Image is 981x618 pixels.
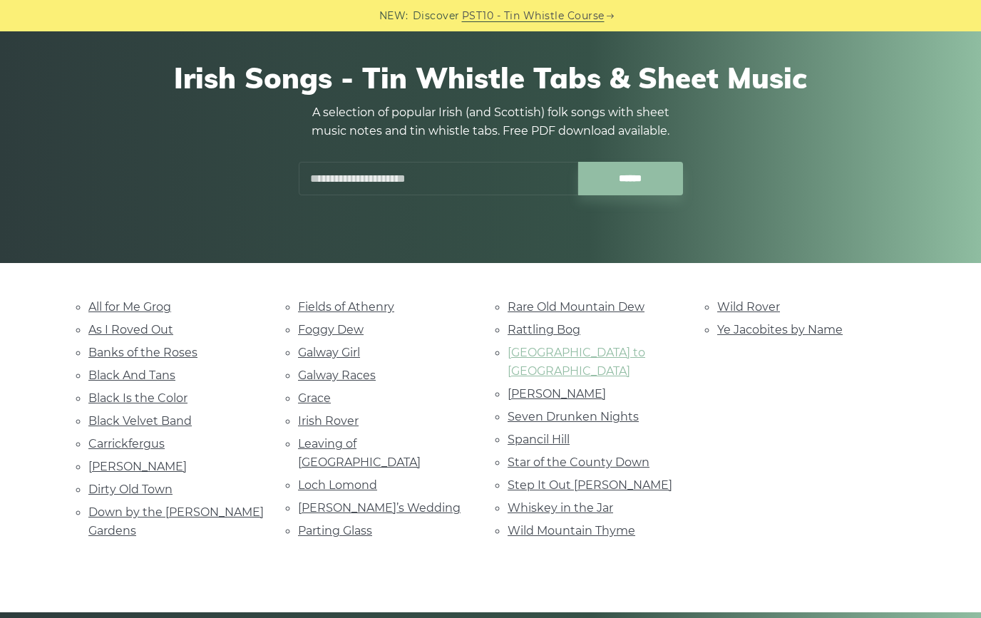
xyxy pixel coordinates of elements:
h1: Irish Songs - Tin Whistle Tabs & Sheet Music [88,61,893,95]
a: Seven Drunken Nights [508,410,639,423]
a: Fields of Athenry [298,300,394,314]
a: Step It Out [PERSON_NAME] [508,478,672,492]
a: Grace [298,391,331,405]
a: Parting Glass [298,524,372,537]
a: Dirty Old Town [88,483,173,496]
a: Irish Rover [298,414,359,428]
a: Spancil Hill [508,433,570,446]
a: Galway Races [298,369,376,382]
a: As I Roved Out [88,323,173,336]
span: NEW: [379,8,409,24]
a: Wild Mountain Thyme [508,524,635,537]
a: Black And Tans [88,369,175,382]
a: Ye Jacobites by Name [717,323,843,336]
span: Discover [413,8,460,24]
a: Foggy Dew [298,323,364,336]
a: Carrickfergus [88,437,165,450]
a: [PERSON_NAME] [88,460,187,473]
a: Rattling Bog [508,323,580,336]
a: Rare Old Mountain Dew [508,300,644,314]
p: A selection of popular Irish (and Scottish) folk songs with sheet music notes and tin whistle tab... [298,103,683,140]
a: Black Is the Color [88,391,188,405]
a: Galway Girl [298,346,360,359]
a: Black Velvet Band [88,414,192,428]
a: Loch Lomond [298,478,377,492]
a: Star of the County Down [508,455,649,469]
a: [PERSON_NAME]’s Wedding [298,501,461,515]
a: Whiskey in the Jar [508,501,613,515]
a: Leaving of [GEOGRAPHIC_DATA] [298,437,421,469]
a: [PERSON_NAME] [508,387,606,401]
a: Wild Rover [717,300,780,314]
a: Down by the [PERSON_NAME] Gardens [88,505,264,537]
a: PST10 - Tin Whistle Course [462,8,605,24]
a: All for Me Grog [88,300,171,314]
a: Banks of the Roses [88,346,197,359]
a: [GEOGRAPHIC_DATA] to [GEOGRAPHIC_DATA] [508,346,645,378]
